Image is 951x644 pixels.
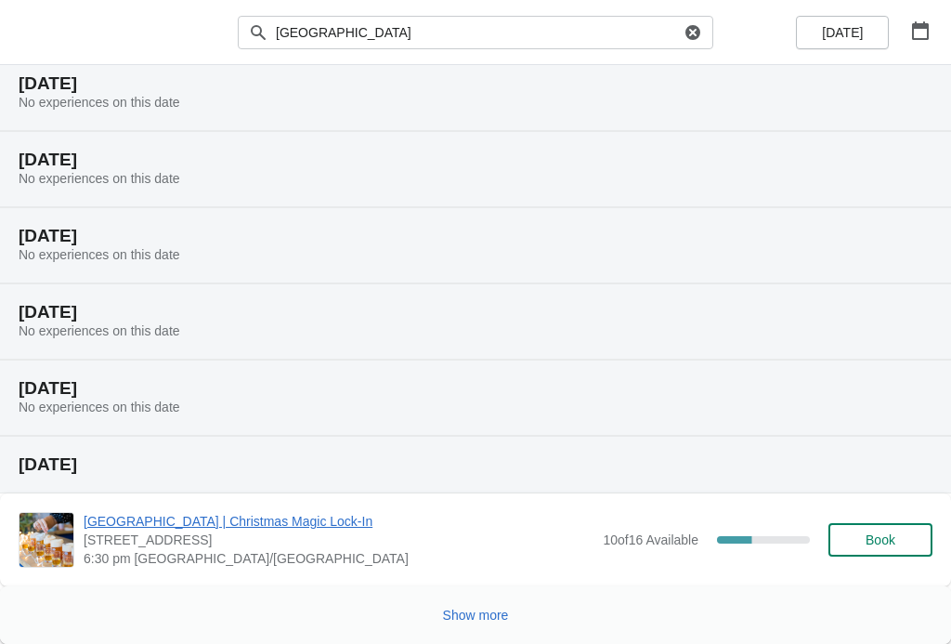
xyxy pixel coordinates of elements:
[19,227,932,245] h2: [DATE]
[84,512,593,531] span: [GEOGRAPHIC_DATA] | Christmas Magic Lock-In
[19,95,180,110] span: No experiences on this date
[603,532,698,547] span: 10 of 16 Available
[275,16,680,49] input: Search
[20,513,73,567] img: Nottingham | Christmas Magic Lock-In | 24 Bridlesmith Gate, Nottingham NG1 2GQ, UK | 6:30 pm Euro...
[796,16,889,49] button: [DATE]
[84,549,593,568] span: 6:30 pm [GEOGRAPHIC_DATA]/[GEOGRAPHIC_DATA]
[19,247,180,262] span: No experiences on this date
[19,455,932,474] h2: [DATE]
[19,171,180,186] span: No experiences on this date
[822,25,863,40] span: [DATE]
[866,532,895,547] span: Book
[443,608,509,623] span: Show more
[684,23,702,42] button: Clear
[828,523,932,557] button: Book
[19,151,932,169] h2: [DATE]
[19,379,932,398] h2: [DATE]
[19,400,180,414] span: No experiences on this date
[84,531,593,549] span: [STREET_ADDRESS]
[19,74,932,93] h2: [DATE]
[19,323,180,338] span: No experiences on this date
[19,303,932,322] h2: [DATE]
[436,598,516,632] button: Show more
